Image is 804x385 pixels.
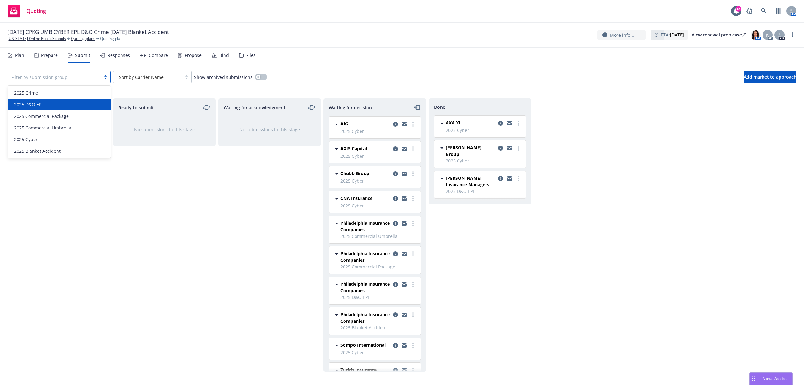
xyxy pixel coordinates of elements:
[392,195,399,202] a: copy logging email
[506,119,513,127] a: copy logging email
[409,366,417,374] a: more
[758,5,770,17] a: Search
[123,126,205,133] div: No submissions in this stage
[692,30,746,40] a: View renewal prep case
[340,178,417,184] span: 2025 Cyber
[340,366,390,380] span: Zurich Insurance Group
[14,90,38,96] span: 2025 Crime
[744,74,796,80] span: Add market to approach
[446,188,522,195] span: 2025 D&O EPL
[446,127,522,134] span: 2025 Cyber
[219,53,229,58] div: Bind
[117,74,179,80] span: Sort by Carrier Name
[203,104,210,111] a: moveLeftRight
[772,5,785,17] a: Switch app
[107,53,130,58] div: Responses
[392,366,399,374] a: copy logging email
[750,373,758,385] div: Drag to move
[119,74,164,80] span: Sort by Carrier Name
[340,145,367,152] span: AXIS Capital
[340,311,390,324] span: Philadelphia Insurance Companies
[497,119,504,127] a: copy logging email
[329,104,372,111] span: Waiting for decision
[340,263,417,270] span: 2025 Commercial Package
[514,144,522,152] a: more
[400,342,408,349] a: copy logging email
[308,104,316,111] a: moveLeftRight
[118,104,154,111] span: Ready to submit
[409,170,417,178] a: more
[409,311,417,319] a: more
[789,31,796,39] a: more
[149,53,168,58] div: Compare
[14,148,61,154] span: 2025 Blanket Accident
[400,366,408,374] a: copy logging email
[41,53,58,58] div: Prepare
[392,250,399,258] a: copy logging email
[514,175,522,182] a: more
[340,349,417,356] span: 2025 Cyber
[340,342,386,348] span: Sompo International
[597,30,646,40] button: More info...
[744,71,796,83] button: Add market to approach
[400,281,408,288] a: copy logging email
[340,120,348,127] span: AIG
[409,195,417,202] a: more
[8,28,169,36] span: [DATE] CPKG UMB CYBER EPL D&O Crime [DATE] Blanket Accident
[409,120,417,128] a: more
[26,8,46,14] span: Quoting
[400,145,408,153] a: copy logging email
[661,31,684,38] span: ETA :
[392,311,399,319] a: copy logging email
[340,170,369,177] span: Chubb Group
[400,195,408,202] a: copy logging email
[340,128,417,135] span: 2025 Cyber
[763,376,787,381] span: Nova Assist
[8,36,66,41] a: [US_STATE] Online Public Schools
[400,250,408,258] a: copy logging email
[340,202,417,209] span: 2025 Cyber
[340,233,417,239] span: 2025 Commercial Umbrella
[400,170,408,178] a: copy logging email
[736,6,741,12] div: 18
[340,195,372,201] span: CNA Insurance
[185,53,202,58] div: Propose
[340,220,390,233] span: Philadelphia Insurance Companies
[766,32,769,38] span: N
[71,36,95,41] a: Quoting plans
[409,250,417,258] a: more
[229,126,311,133] div: No submissions in this stage
[194,74,253,80] span: Show archived submissions
[497,144,504,152] a: copy logging email
[446,119,461,126] span: AXA XL
[610,32,634,38] span: More info...
[14,136,38,143] span: 2025 Cyber
[5,2,48,20] a: Quoting
[446,157,522,164] span: 2025 Cyber
[400,220,408,227] a: copy logging email
[340,294,417,300] span: 2025 D&O EPL
[514,119,522,127] a: more
[246,53,256,58] div: Files
[14,113,69,119] span: 2025 Commercial Package
[409,145,417,153] a: more
[224,104,285,111] span: Waiting for acknowledgment
[409,281,417,288] a: more
[670,32,684,38] strong: [DATE]
[413,104,421,111] a: moveLeft
[75,53,90,58] div: Submit
[392,145,399,153] a: copy logging email
[497,175,504,182] a: copy logging email
[400,120,408,128] a: copy logging email
[409,342,417,349] a: more
[100,36,122,41] span: Quoting plan
[506,175,513,182] a: copy logging email
[14,124,71,131] span: 2025 Commercial Umbrella
[392,120,399,128] a: copy logging email
[340,281,390,294] span: Philadelphia Insurance Companies
[446,175,496,188] span: [PERSON_NAME] Insurance Managers
[340,324,417,331] span: 2025 Blanket Accident
[400,311,408,319] a: copy logging email
[749,372,793,385] button: Nova Assist
[392,342,399,349] a: copy logging email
